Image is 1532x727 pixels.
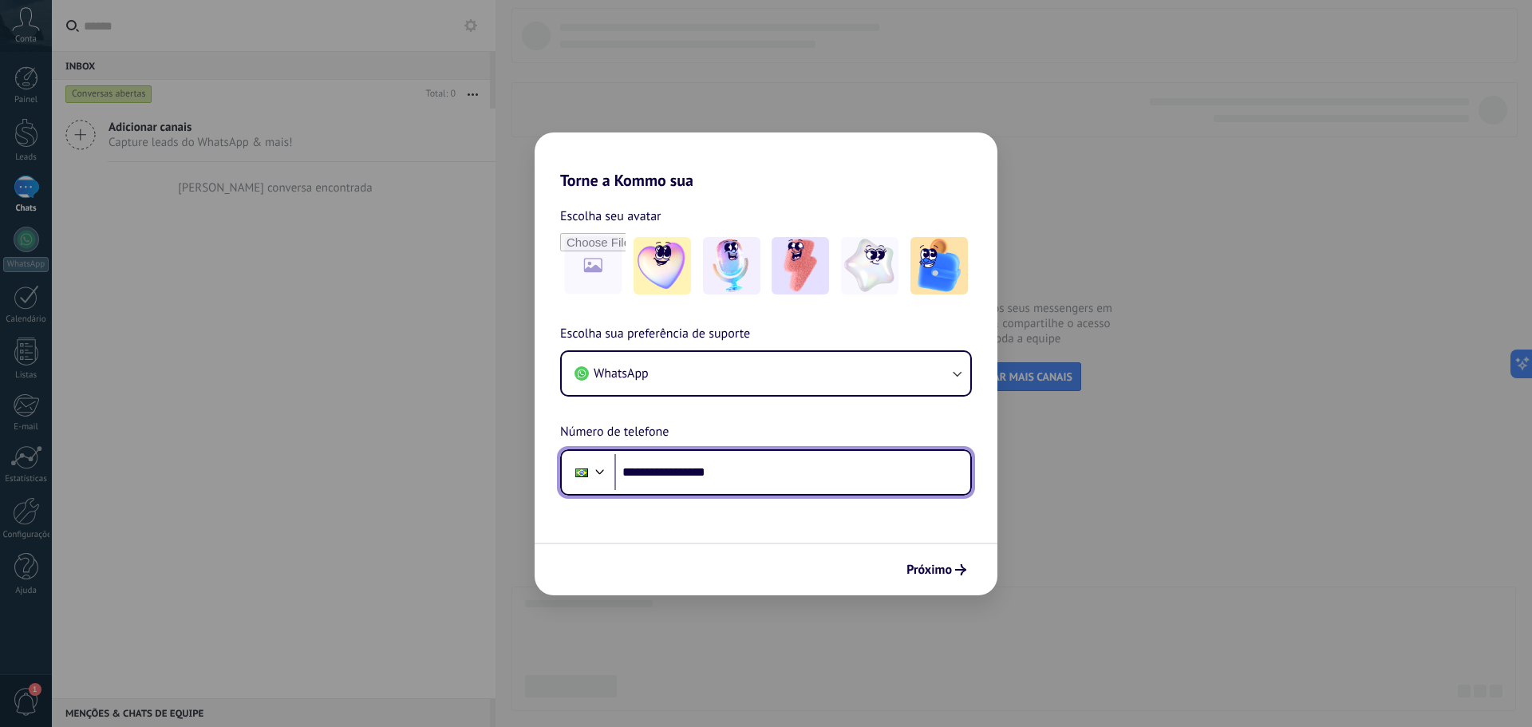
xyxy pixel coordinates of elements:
div: Brazil: + 55 [567,456,597,489]
img: -1.jpeg [634,237,691,294]
h2: Torne a Kommo sua [535,132,997,190]
span: WhatsApp [594,365,649,381]
img: -5.jpeg [910,237,968,294]
span: Escolha seu avatar [560,206,661,227]
img: -4.jpeg [841,237,898,294]
button: WhatsApp [562,352,970,395]
button: Próximo [899,556,973,583]
span: Escolha sua preferência de suporte [560,324,750,345]
img: -3.jpeg [772,237,829,294]
span: Número de telefone [560,422,669,443]
span: Próximo [906,564,952,575]
img: -2.jpeg [703,237,760,294]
